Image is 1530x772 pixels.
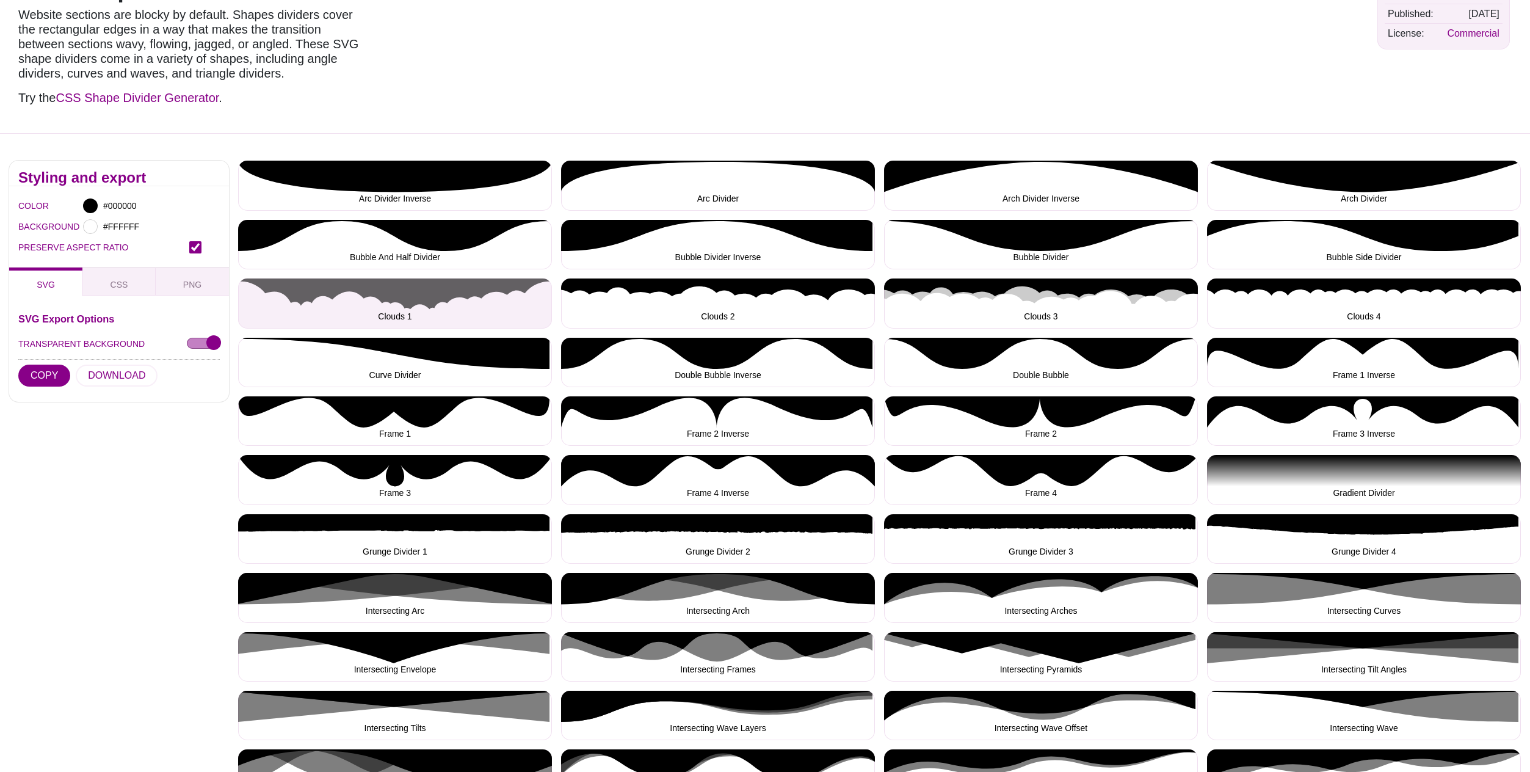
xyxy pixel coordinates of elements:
button: Bubble And Half Divider [238,220,552,269]
button: Frame 3 [238,455,552,504]
button: Frame 1 Inverse [1207,338,1521,387]
button: Bubble Divider [884,220,1198,269]
label: TRANSPARENT BACKGROUND [18,336,145,352]
button: Grunge Divider 2 [561,514,875,564]
button: Clouds 4 [1207,279,1521,328]
span: PNG [183,280,201,289]
td: License: [1385,24,1437,42]
a: Commercial [1447,28,1499,38]
button: Frame 4 [884,455,1198,504]
h2: Styling and export [18,173,220,183]
button: Clouds 1 [238,279,552,328]
button: Bubble Divider Inverse [561,220,875,269]
button: Frame 1 [238,396,552,446]
label: COLOR [18,198,34,214]
button: Frame 2 [884,396,1198,446]
button: Curve Divider [238,338,552,387]
button: CSS [82,268,156,296]
button: Intersecting Wave Offset [884,691,1198,740]
button: Grunge Divider 1 [238,514,552,564]
button: Clouds 2 [561,279,875,328]
p: Try the . [18,90,366,105]
button: PNG [156,268,229,296]
button: Arc Divider [561,161,875,210]
button: Grunge Divider 3 [884,514,1198,564]
button: Frame 4 Inverse [561,455,875,504]
button: Intersecting Frames [561,632,875,682]
label: PRESERVE ASPECT RATIO [18,239,189,255]
a: CSS Shape Divider Generator [56,91,219,104]
button: Intersecting Tilts [238,691,552,740]
button: Grunge Divider 4 [1207,514,1521,564]
button: Intersecting Wave Layers [561,691,875,740]
td: Published: [1385,5,1437,23]
button: Gradient Divider [1207,455,1521,504]
span: CSS [111,280,128,289]
button: Intersecting Arc [238,573,552,622]
p: Website sections are blocky by default. Shapes dividers cover the rectangular edges in a way that... [18,7,366,81]
button: Intersecting Envelope [238,632,552,682]
label: BACKGROUND [18,219,34,235]
button: Intersecting Tilt Angles [1207,632,1521,682]
button: DOWNLOAD [76,365,158,387]
button: Clouds 3 [884,279,1198,328]
button: Arch Divider [1207,161,1521,210]
button: Arch Divider Inverse [884,161,1198,210]
button: Frame 3 Inverse [1207,396,1521,446]
button: Intersecting Wave [1207,691,1521,740]
button: Intersecting Arches [884,573,1198,622]
button: Double Bubble Inverse [561,338,875,387]
button: Intersecting Pyramids [884,632,1198,682]
button: Arc Divider Inverse [238,161,552,210]
button: Bubble Side Divider [1207,220,1521,269]
button: Intersecting Curves [1207,573,1521,622]
button: Intersecting Arch [561,573,875,622]
td: [DATE] [1438,5,1503,23]
button: COPY [18,365,70,387]
button: Double Bubble [884,338,1198,387]
button: Frame 2 Inverse [561,396,875,446]
h3: SVG Export Options [18,314,220,324]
